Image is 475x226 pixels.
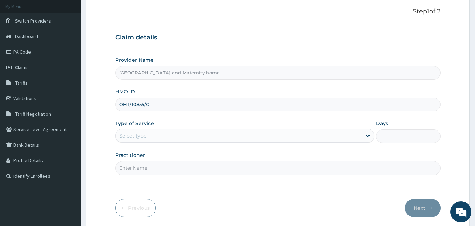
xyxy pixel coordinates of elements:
[115,199,156,217] button: Previous
[405,199,441,217] button: Next
[15,33,38,39] span: Dashboard
[115,34,441,42] h3: Claim details
[115,4,132,20] div: Minimize live chat window
[15,18,51,24] span: Switch Providers
[15,80,28,86] span: Tariffs
[115,152,145,159] label: Practitioner
[115,120,154,127] label: Type of Service
[41,68,97,139] span: We're online!
[13,35,28,53] img: d_794563401_company_1708531726252_794563401
[115,88,135,95] label: HMO ID
[115,161,441,175] input: Enter Name
[119,132,146,139] div: Select type
[15,111,51,117] span: Tariff Negotiation
[115,56,154,63] label: Provider Name
[115,8,441,16] p: Step 1 of 2
[37,39,118,49] div: Chat with us now
[376,120,388,127] label: Days
[15,64,29,71] span: Claims
[4,151,134,176] textarea: Type your message and hit 'Enter'
[115,98,441,111] input: Enter HMO ID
